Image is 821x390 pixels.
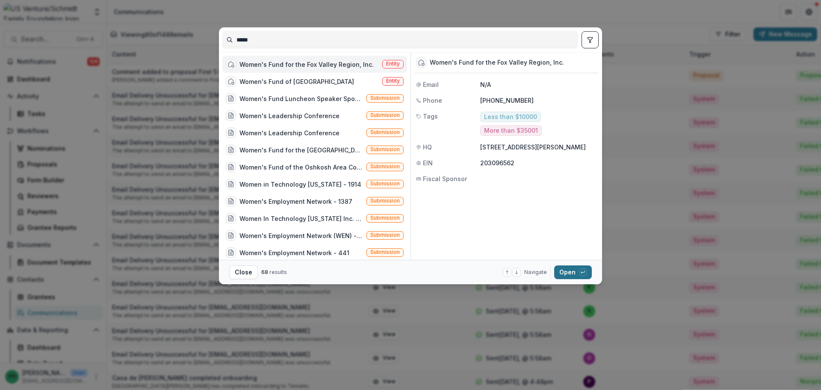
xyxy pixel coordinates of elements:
div: Women's Employment Network (WEN) - 801 [239,231,363,240]
div: Women's Fund of the Oshkosh Area Community Foundation - 156 [239,163,363,172]
span: Submission [370,215,400,221]
div: Women's Fund of [GEOGRAPHIC_DATA] [239,77,354,86]
div: Women's Employment Network - 1387 [239,197,352,206]
span: Entity [386,61,400,67]
div: Women's Leadership Conference [239,128,340,137]
p: [STREET_ADDRESS][PERSON_NAME] [480,143,597,152]
div: Women in Technology [US_STATE] - 1914 [239,180,361,189]
span: Submission [370,164,400,170]
div: Women's Fund for the Fox Valley Region, Inc. [430,59,564,66]
button: Open [554,265,592,279]
p: [PHONE_NUMBER] [480,96,597,105]
span: Submission [370,112,400,118]
span: Entity [386,78,400,84]
div: Women's Leadership Conference [239,111,340,120]
span: More than $35001 [484,127,538,134]
span: 68 [261,269,268,275]
span: results [269,269,287,275]
span: Fiscal Sponsor [423,174,467,183]
span: Submission [370,95,400,101]
div: Women's Fund for the [GEOGRAPHIC_DATA] 2025 Luncheon Sponsorship [239,146,363,155]
span: Submission [370,198,400,204]
p: 203096562 [480,158,597,167]
span: Submission [370,181,400,187]
span: Submission [370,146,400,152]
p: N/A [480,80,597,89]
button: Close [229,265,258,279]
span: Submission [370,249,400,255]
span: Tags [423,112,438,121]
div: Women In Technology [US_STATE] Inc. - 1029 [239,214,363,223]
span: Submission [370,129,400,135]
span: Submission [370,232,400,238]
span: Navigate [524,268,547,276]
span: Less than $10000 [484,113,537,121]
span: Phone [423,96,442,105]
div: Women's Fund for the Fox Valley Region, Inc. [239,60,374,69]
button: toggle filters [582,31,599,48]
span: HQ [423,143,432,152]
span: EIN [423,158,433,167]
div: Women's Employment Network - 441 [239,248,349,257]
span: Email [423,80,439,89]
div: Women's Fund Luncheon Speaker Sponsorship Request - 2024 [239,94,363,103]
